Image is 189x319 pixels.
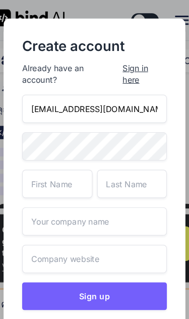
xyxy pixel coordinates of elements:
[31,247,158,271] button: Sign up
[31,55,158,75] p: Already have an account?
[97,148,158,173] input: Last Name
[51,276,138,301] span: or
[31,181,158,206] input: Your company name
[31,148,93,173] input: First Name
[31,32,158,48] h2: Create account
[119,55,158,75] div: Sign in here
[31,83,158,108] input: Email
[31,214,158,239] input: Company website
